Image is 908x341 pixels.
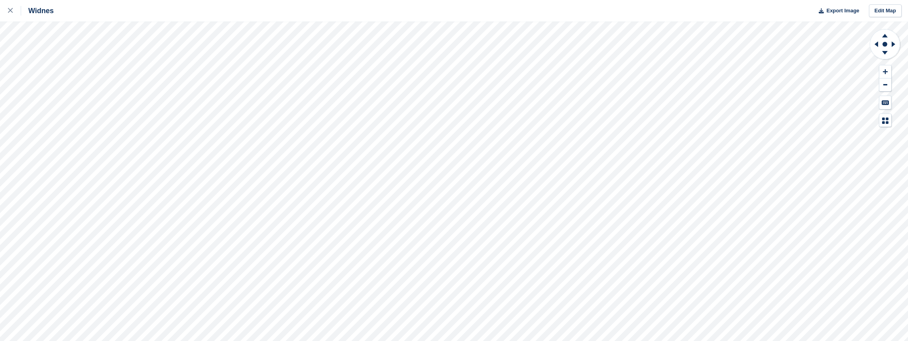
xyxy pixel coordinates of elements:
[826,7,859,15] span: Export Image
[879,96,891,109] button: Keyboard Shortcuts
[814,4,859,18] button: Export Image
[879,78,891,92] button: Zoom Out
[879,114,891,127] button: Map Legend
[21,6,54,16] div: Widnes
[869,4,902,18] a: Edit Map
[879,65,891,78] button: Zoom In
